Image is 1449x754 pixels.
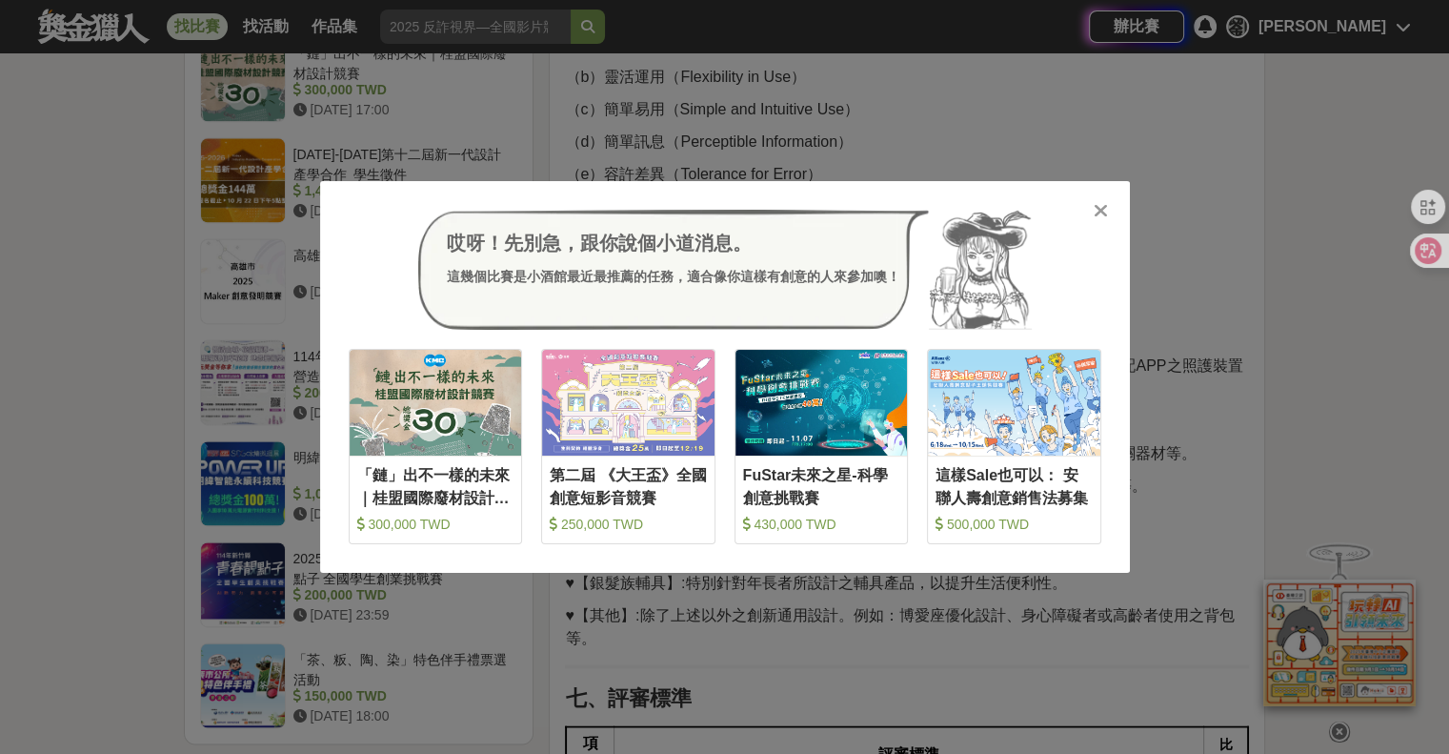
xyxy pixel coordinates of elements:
[936,464,1093,507] div: 這樣Sale也可以： 安聯人壽創意銷售法募集
[541,349,715,544] a: Cover Image第二屆 《大王盃》全國創意短影音競賽 250,000 TWD
[743,464,900,507] div: FuStar未來之星-科學創意挑戰賽
[927,349,1101,544] a: Cover Image這樣Sale也可以： 安聯人壽創意銷售法募集 500,000 TWD
[936,515,1093,534] div: 500,000 TWD
[743,515,900,534] div: 430,000 TWD
[357,515,514,534] div: 300,000 TWD
[735,349,909,544] a: Cover ImageFuStar未來之星-科學創意挑戰賽 430,000 TWD
[350,350,522,456] img: Cover Image
[550,515,707,534] div: 250,000 TWD
[550,464,707,507] div: 第二屆 《大王盃》全國創意短影音競賽
[357,464,514,507] div: 「鏈」出不一樣的未來｜桂盟國際廢材設計競賽
[447,229,900,257] div: 哎呀！先別急，跟你說個小道消息。
[929,210,1032,330] img: Avatar
[542,350,714,456] img: Cover Image
[735,350,908,456] img: Cover Image
[447,267,900,287] div: 這幾個比賽是小酒館最近最推薦的任務，適合像你這樣有創意的人來參加噢！
[349,349,523,544] a: Cover Image「鏈」出不一樣的未來｜桂盟國際廢材設計競賽 300,000 TWD
[928,350,1100,456] img: Cover Image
